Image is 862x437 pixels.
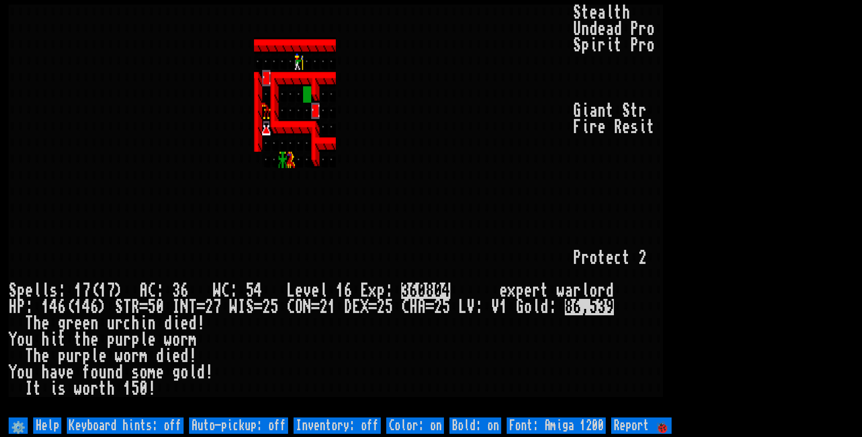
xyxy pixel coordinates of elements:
div: w [557,283,565,299]
div: o [589,250,598,266]
div: t [630,103,638,119]
div: p [377,283,385,299]
div: 1 [99,283,107,299]
div: p [17,283,25,299]
div: o [589,283,598,299]
div: I [238,299,246,315]
div: A [140,283,148,299]
mark: 3 [598,299,606,315]
div: 6 [180,283,189,299]
mark: 5 [589,299,598,315]
div: N [180,299,189,315]
div: = [140,299,148,315]
div: r [589,119,598,135]
div: h [82,332,90,348]
div: w [115,348,123,364]
div: o [17,364,25,381]
div: T [189,299,197,315]
div: u [66,348,74,364]
div: V [491,299,499,315]
div: c [123,315,131,332]
div: = [426,299,434,315]
div: a [50,364,58,381]
mark: 4 [442,283,450,299]
div: D [344,299,352,315]
div: 5 [131,381,140,397]
div: v [58,364,66,381]
div: t [647,119,655,135]
mark: 9 [606,299,614,315]
div: 0 [156,299,164,315]
div: T [25,315,33,332]
div: h [41,332,50,348]
div: I [25,381,33,397]
div: 0 [140,381,148,397]
div: i [638,119,647,135]
div: i [606,37,614,54]
div: I [172,299,180,315]
input: Keyboard hints: off [67,417,184,434]
div: ! [148,381,156,397]
div: ! [197,315,205,332]
div: e [156,364,164,381]
div: o [17,332,25,348]
div: e [99,348,107,364]
div: O [295,299,303,315]
input: Inventory: off [294,417,381,434]
div: X [360,299,369,315]
div: d [606,283,614,299]
div: d [540,299,548,315]
div: i [581,119,589,135]
div: = [311,299,319,315]
div: N [303,299,311,315]
div: W [229,299,238,315]
mark: 0 [434,283,442,299]
div: a [565,283,573,299]
div: r [573,283,581,299]
div: a [598,5,606,21]
div: s [50,283,58,299]
div: E [360,283,369,299]
div: d [589,21,598,37]
div: h [41,364,50,381]
div: : [156,283,164,299]
div: h [131,315,140,332]
div: 2 [319,299,328,315]
div: e [180,315,189,332]
div: p [107,332,115,348]
div: i [172,315,180,332]
div: T [25,348,33,364]
input: Bold: on [449,417,501,434]
div: E [352,299,360,315]
div: e [499,283,508,299]
div: o [172,332,180,348]
div: P [630,37,638,54]
div: 3 [172,283,180,299]
div: i [581,103,589,119]
div: l [140,332,148,348]
input: Auto-pickup: off [189,417,288,434]
div: 6 [344,283,352,299]
mark: 6 [573,299,581,315]
div: e [25,283,33,299]
div: m [148,364,156,381]
mark: , [581,299,589,315]
div: ! [205,364,213,381]
div: s [131,364,140,381]
div: t [622,250,630,266]
div: d [614,21,622,37]
div: = [197,299,205,315]
div: t [614,5,622,21]
div: l [41,283,50,299]
div: 2 [262,299,270,315]
div: 5 [442,299,450,315]
div: H [409,299,418,315]
div: w [74,381,82,397]
div: o [90,364,99,381]
div: d [156,348,164,364]
div: l [319,283,328,299]
div: 7 [107,283,115,299]
div: T [123,299,131,315]
div: r [115,315,123,332]
div: C [287,299,295,315]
